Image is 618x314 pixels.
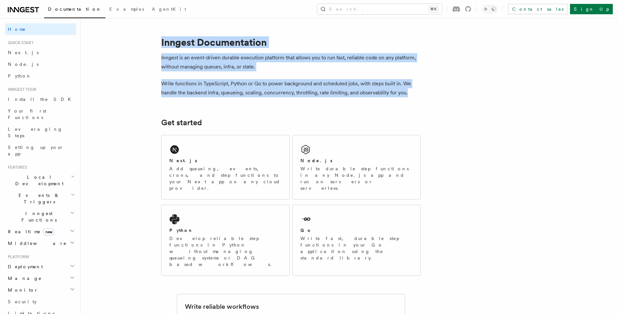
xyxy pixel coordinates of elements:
[5,275,42,282] span: Manage
[169,235,282,268] p: Develop reliable step functions in Python without managing queueing systems or DAG based workflows.
[161,36,421,48] h1: Inngest Documentation
[169,227,193,234] h2: Python
[5,58,76,70] a: Node.js
[5,141,76,160] a: Setting up your app
[8,26,26,32] span: Home
[105,2,148,18] a: Examples
[8,145,64,156] span: Setting up your app
[5,192,71,205] span: Events & Triggers
[148,2,190,18] a: AgentKit
[161,79,421,97] p: Write functions in TypeScript, Python or Go to power background and scheduled jobs, with steps bu...
[161,205,290,276] a: PythonDevelop reliable step functions in Python without managing queueing systems or DAG based wo...
[300,157,333,164] h2: Node.js
[482,5,497,13] button: Toggle dark mode
[5,261,76,272] button: Deployment
[169,157,197,164] h2: Next.js
[161,135,290,199] a: Next.jsAdd queueing, events, crons, and step functions to your Next app on any cloud provider.
[5,70,76,82] a: Python
[48,6,102,12] span: Documentation
[8,62,39,67] span: Node.js
[43,228,54,235] span: new
[300,227,312,234] h2: Go
[5,226,76,237] button: Realtimenew
[429,6,438,12] kbd: ⌘K
[5,254,29,260] span: Platform
[5,171,76,189] button: Local Development
[5,284,76,296] button: Monitor
[169,165,282,191] p: Add queueing, events, crons, and step functions to your Next app on any cloud provider.
[5,87,36,92] span: Inngest tour
[5,174,71,187] span: Local Development
[300,235,413,261] p: Write fast, durable step functions in your Go application using the standard library.
[5,40,33,45] span: Quick start
[300,165,413,191] p: Write durable step functions in any Node.js app and run on servers or serverless.
[8,127,63,138] span: Leveraging Steps
[5,263,43,270] span: Deployment
[152,6,186,12] span: AgentKit
[5,105,76,123] a: Your first Functions
[5,123,76,141] a: Leveraging Steps
[5,47,76,58] a: Next.js
[5,237,76,249] button: Middleware
[5,228,54,235] span: Realtime
[8,299,37,304] span: Security
[5,240,67,247] span: Middleware
[5,272,76,284] button: Manage
[5,287,38,293] span: Monitor
[161,53,421,71] p: Inngest is an event-driven durable execution platform that allows you to run fast, reliable code ...
[8,108,46,120] span: Your first Functions
[292,135,421,199] a: Node.jsWrite durable step functions in any Node.js app and run on servers or serverless.
[109,6,144,12] span: Examples
[161,118,202,127] a: Get started
[185,302,259,311] h2: Write reliable workflows
[5,210,70,223] span: Inngest Functions
[508,4,567,14] a: Contact sales
[5,296,76,308] a: Security
[5,93,76,105] a: Install the SDK
[5,23,76,35] a: Home
[8,50,39,55] span: Next.js
[570,4,613,14] a: Sign Up
[5,208,76,226] button: Inngest Functions
[292,205,421,276] a: GoWrite fast, durable step functions in your Go application using the standard library.
[8,73,31,78] span: Python
[44,2,105,18] a: Documentation
[317,4,442,14] button: Search...⌘K
[5,189,76,208] button: Events & Triggers
[5,165,27,170] span: Features
[8,97,75,102] span: Install the SDK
